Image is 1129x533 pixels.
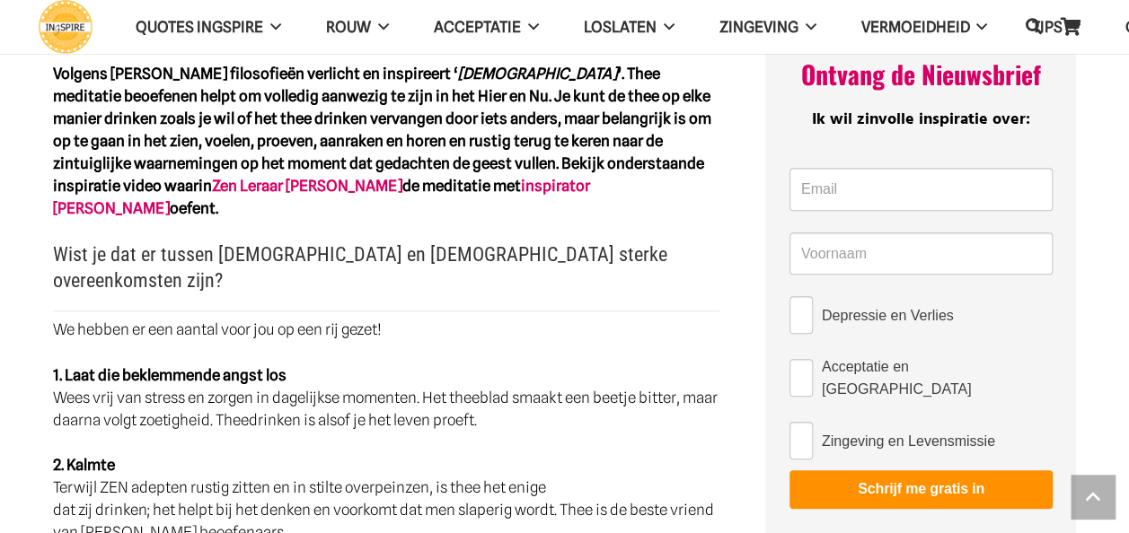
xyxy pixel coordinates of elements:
[969,4,987,49] span: VERMOEIDHEID Menu
[789,422,813,459] input: Zingeving en Levensmissie
[860,18,969,36] span: VERMOEIDHEID
[696,4,838,50] a: ZingevingZingeving Menu
[326,18,371,36] span: ROUW
[411,4,561,50] a: AcceptatieAcceptatie Menu
[434,18,521,36] span: Acceptatie
[1010,4,1103,50] a: TIPSTIPS Menu
[1063,4,1080,49] span: TIPS Menu
[798,4,816,49] span: Zingeving Menu
[789,359,813,397] input: Acceptatie en [GEOGRAPHIC_DATA]
[53,65,711,217] strong: Volgens [PERSON_NAME] filosofieën verlicht en inspireert ‘ ’. Thee meditatie beoefenen helpt om v...
[822,355,1053,400] span: Acceptatie en [GEOGRAPHIC_DATA]
[822,304,954,327] span: Depressie en Verlies
[263,4,281,49] span: QUOTES INGSPIRE Menu
[789,232,1053,275] input: Voornaam
[1016,5,1052,48] a: Zoeken
[53,366,287,384] strong: 1. Laat die beklemmende angst los
[53,177,590,217] a: inspirator [PERSON_NAME]
[53,242,720,302] h3: Wist je dat er tussen [DEMOGRAPHIC_DATA] en [DEMOGRAPHIC_DATA] sterke overeenkomsten zijn?
[822,430,995,452] span: Zingeving en Levensmissie
[113,4,304,50] a: QUOTES INGSPIREQUOTES INGSPIRE Menu
[789,470,1053,508] button: Schrijf me gratis in
[657,4,675,49] span: Loslaten Menu
[304,4,411,50] a: ROUWROUW Menu
[458,65,617,83] em: [DEMOGRAPHIC_DATA]
[801,56,1041,92] span: Ontvang de Nieuwsbrief
[521,4,539,49] span: Acceptatie Menu
[212,177,402,195] a: Zen Leraar [PERSON_NAME]
[371,4,389,49] span: ROUW Menu
[136,18,263,36] span: QUOTES INGSPIRE
[1071,475,1116,520] a: Terug naar top
[53,319,720,341] p: We hebben er een aantal voor jou op een rij gezet!
[789,296,813,334] input: Depressie en Verlies
[53,364,720,432] p: Wees vrij van stress en zorgen in dagelijkse momenten. Het theeblad smaakt een beetje bitter, maa...
[53,456,64,474] strong: 2.
[66,456,115,474] strong: Kalmte
[584,18,657,36] span: Loslaten
[812,107,1030,133] span: Ik wil zinvolle inspiratie over:
[561,4,697,50] a: LoslatenLoslaten Menu
[789,168,1053,211] input: Email
[838,4,1010,50] a: VERMOEIDHEIDVERMOEIDHEID Menu
[719,18,798,36] span: Zingeving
